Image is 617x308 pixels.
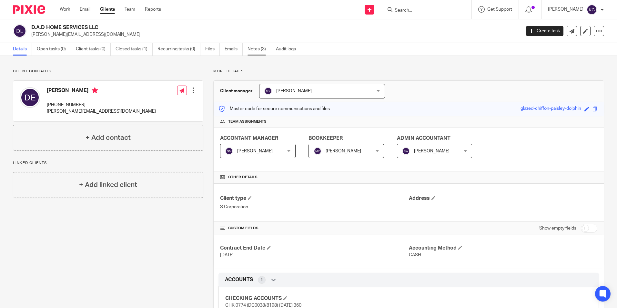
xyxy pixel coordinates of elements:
a: Client tasks (0) [76,43,111,56]
div: glazed-chiffon-paisley-dolphin [521,105,581,113]
p: [PERSON_NAME][EMAIL_ADDRESS][DOMAIN_NAME] [31,31,516,38]
a: Notes (3) [248,43,271,56]
img: svg%3E [225,147,233,155]
span: ACCOUNTS [225,276,253,283]
a: Open tasks (0) [37,43,71,56]
p: [PERSON_NAME] [548,6,583,13]
a: Clients [100,6,115,13]
span: [PERSON_NAME] [237,149,273,153]
img: svg%3E [264,87,272,95]
h4: Contract End Date [220,245,409,252]
img: svg%3E [314,147,321,155]
p: Linked clients [13,160,203,166]
h4: Address [409,195,597,202]
a: Emails [225,43,243,56]
span: [DATE] [220,253,234,257]
img: Pixie [13,5,45,14]
h3: Client manager [220,88,253,94]
input: Search [394,8,452,14]
h4: + Add linked client [79,180,137,190]
h4: + Add contact [86,133,131,143]
h4: Accounting Method [409,245,597,252]
span: ACCONTANT MANAGER [220,136,278,141]
img: svg%3E [402,147,410,155]
p: S Corporation [220,204,409,210]
a: Email [80,6,90,13]
a: Create task [526,26,563,36]
a: Reports [145,6,161,13]
h4: CHECKING ACCOUNTS [225,295,409,302]
span: [PERSON_NAME] [326,149,361,153]
a: Files [205,43,220,56]
span: Get Support [487,7,512,12]
label: Show empty fields [539,225,576,231]
p: More details [213,69,604,74]
span: [PERSON_NAME] [276,89,312,93]
h4: Client type [220,195,409,202]
img: svg%3E [20,87,40,108]
span: ADMIN ACCOUNTANT [397,136,450,141]
h4: CUSTOM FIELDS [220,226,409,231]
span: Team assignments [228,119,267,124]
p: Client contacts [13,69,203,74]
p: [PHONE_NUMBER] [47,102,156,108]
span: 1 [260,277,263,283]
a: Details [13,43,32,56]
a: Audit logs [276,43,301,56]
span: [PERSON_NAME] [414,149,450,153]
span: Other details [228,175,258,180]
span: CHK 0774 (DC0038/8198) [DATE] 360 [225,303,301,308]
a: Team [125,6,135,13]
img: svg%3E [587,5,597,15]
a: Recurring tasks (0) [157,43,200,56]
p: [PERSON_NAME][EMAIL_ADDRESS][DOMAIN_NAME] [47,108,156,115]
p: Master code for secure communications and files [218,106,330,112]
h2: D.A.D HOME SERVICES LLC [31,24,419,31]
span: CASH [409,253,421,257]
img: svg%3E [13,24,26,38]
h4: [PERSON_NAME] [47,87,156,95]
a: Closed tasks (1) [116,43,153,56]
a: Work [60,6,70,13]
span: BOOKKEEPER [308,136,343,141]
i: Primary [92,87,98,94]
